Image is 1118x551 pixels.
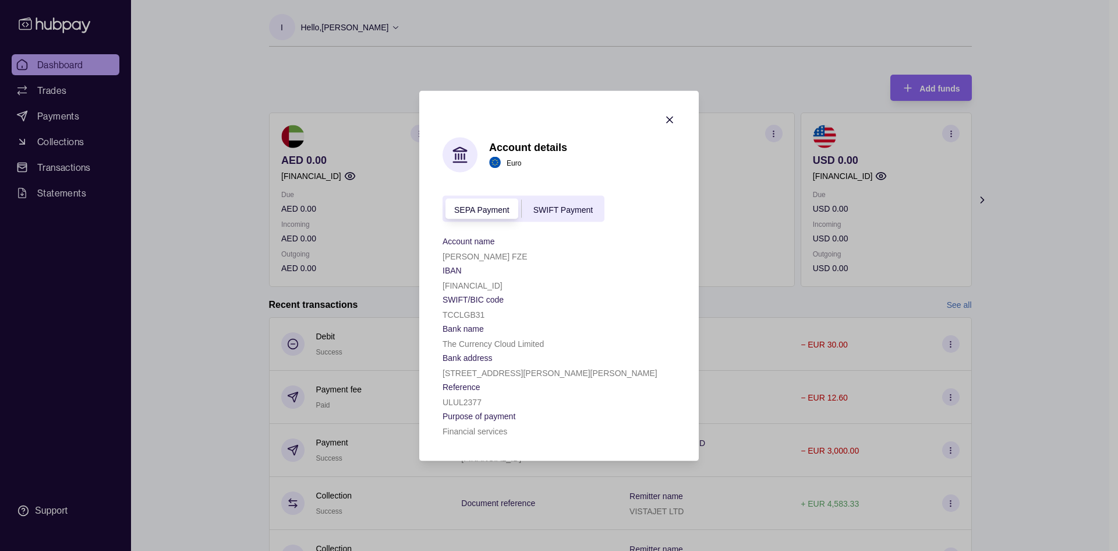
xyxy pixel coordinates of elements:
p: Purpose of payment [443,411,515,420]
img: eu [489,157,501,169]
span: SWIFT Payment [533,205,593,214]
p: Euro [507,156,521,169]
p: The Currency Cloud Limited [443,339,544,348]
p: Financial services [443,426,507,436]
h1: Account details [489,141,567,153]
p: [STREET_ADDRESS][PERSON_NAME][PERSON_NAME] [443,368,657,377]
p: Bank name [443,324,484,333]
p: SWIFT/BIC code [443,294,504,304]
p: IBAN [443,265,462,275]
p: [FINANCIAL_ID] [443,280,503,290]
p: Reference [443,382,480,391]
p: ULUL2377 [443,397,482,406]
p: Account name [443,236,495,245]
span: SEPA Payment [454,205,510,214]
div: accountIndex [443,195,604,222]
p: TCCLGB31 [443,310,484,319]
p: Bank address [443,353,493,362]
p: [PERSON_NAME] FZE [443,251,527,261]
